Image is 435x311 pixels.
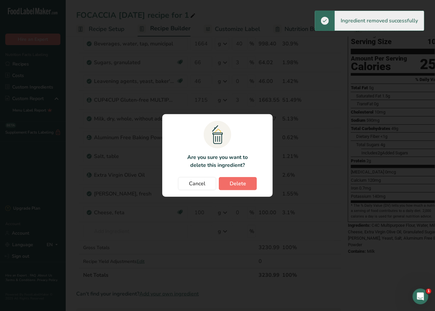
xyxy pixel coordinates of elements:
[426,289,431,294] span: 1
[183,153,251,169] p: Are you sure you want to delete this ingredient?
[219,177,257,190] button: Delete
[230,180,246,188] span: Delete
[178,177,216,190] button: Cancel
[189,180,205,188] span: Cancel
[413,289,428,304] iframe: Intercom live chat
[335,11,424,31] div: Ingredient removed successfully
